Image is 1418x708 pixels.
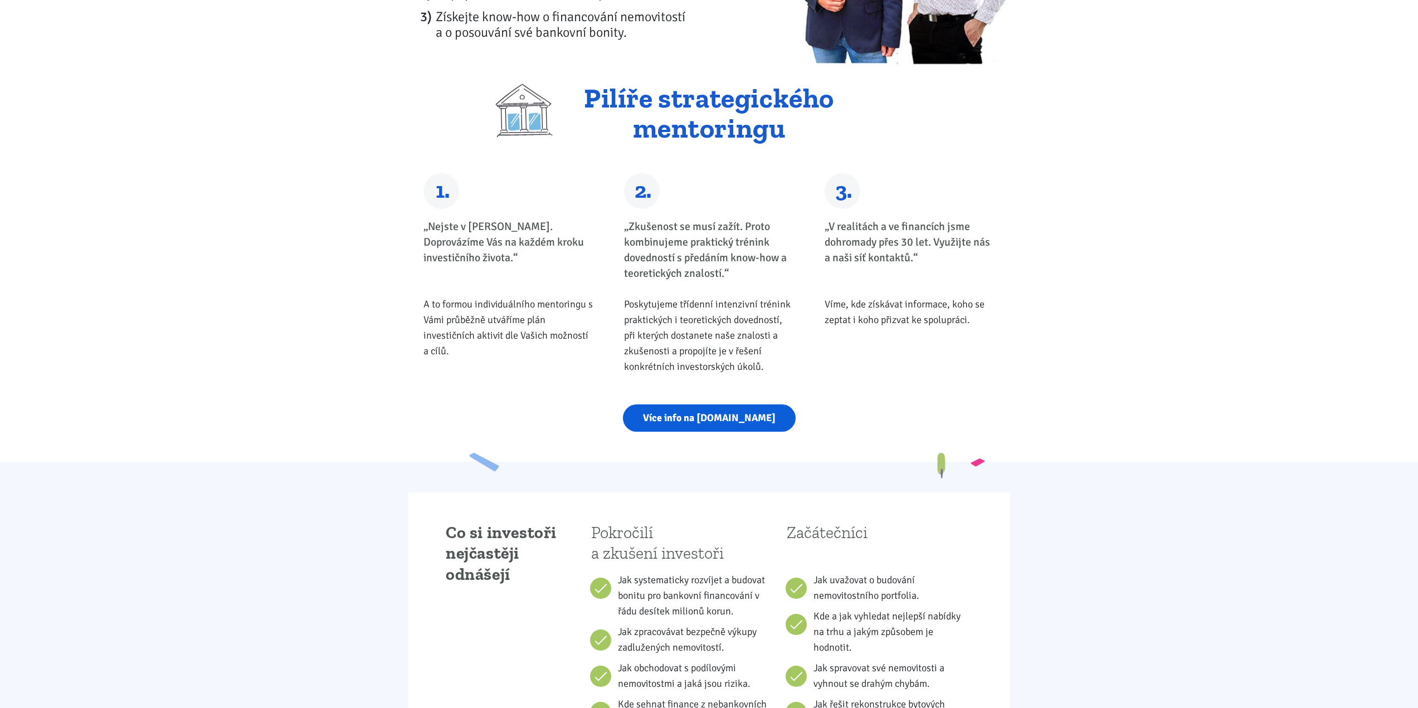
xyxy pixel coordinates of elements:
li: Jak systematicky rozvíjet a budovat bonitu pro bankovní financování v řádu desítek milionů korun. [618,572,772,619]
div: Víme, kde získávat informace, koho se zeptat i koho přizvat ke spolupráci. [825,296,995,328]
div: Poskytujeme třídenní intenzivní trénink praktických i teoretických dovedností, při kterých dostan... [624,296,795,374]
div: „V realitách a ve financích jsme dohromady přes 30 let. Využijte nás a naši síť kontaktů.“ [825,219,995,291]
div: „Nejste v [PERSON_NAME]. Doprovázíme Vás na každém kroku investičního života.“ [423,219,594,291]
h2: Co si investoři nejčastěji odnášejí [446,523,566,585]
li: Jak uvažovat o budování nemovitostního portfolia. [813,572,967,603]
h4: Pokročilí a zkušení investoři [591,523,772,567]
li: Jak zpracovávat bezpečně výkupy zadlužených nemovitostí. [618,624,772,655]
div: „Zkušenost se musí zažít. Proto kombinujeme praktický trénink dovedností s předáním know-how a te... [624,219,795,291]
div: 1. [423,173,459,209]
li: Jak obchodovat s podílovými nemovitostmi a jaká jsou rizika. [618,660,772,691]
li: Získejte know-how o financování nemovitostí a o posouvání své bankovní bonity. [436,9,701,40]
li: Kde a jak vyhledat nejlepší nabídky na trhu a jakým způsobem je hodnotit. [813,608,967,655]
h2: Pilíře strategického mentoringu [416,84,1002,143]
div: A to formou individuálního mentoringu s Vámi průběžně utváříme plán investičních aktivit dle Vaši... [423,296,594,359]
li: Jak spravovat své nemovitosti a vyhnout se drahým chybám. [813,660,967,691]
div: 2. [624,173,660,209]
a: Více info na [DOMAIN_NAME] [623,404,796,432]
div: 3. [825,173,860,209]
h4: Začátečníci [787,523,967,567]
